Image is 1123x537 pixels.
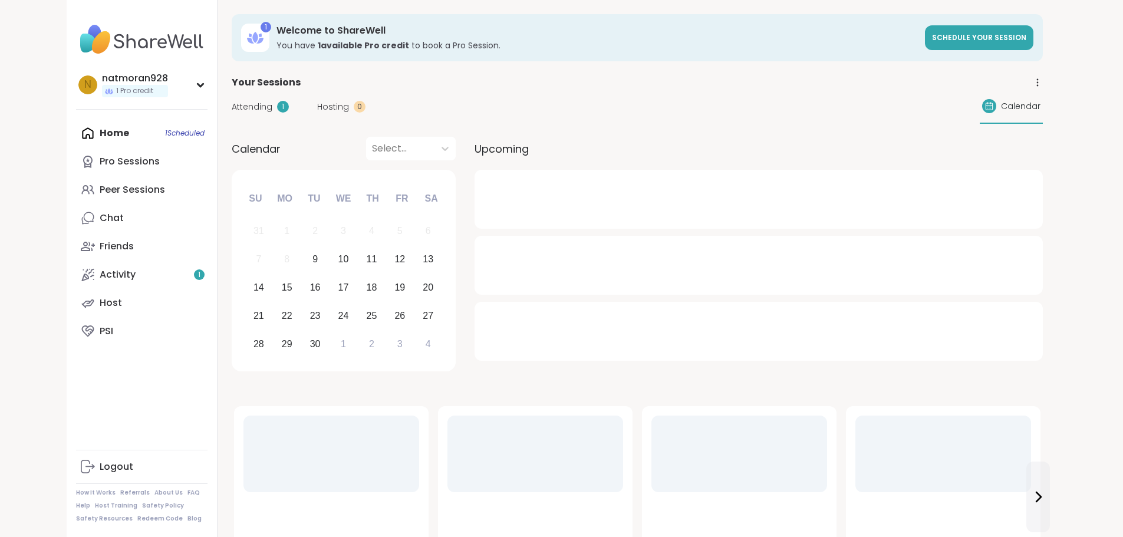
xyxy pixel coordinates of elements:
div: Su [242,186,268,212]
div: Choose Friday, September 12th, 2025 [387,247,413,272]
span: Attending [232,101,272,113]
div: 23 [310,308,321,324]
a: Host [76,289,208,317]
div: Logout [100,460,133,473]
div: 20 [423,279,433,295]
div: Choose Monday, September 22nd, 2025 [274,303,299,328]
a: Activity1 [76,261,208,289]
div: 2 [312,223,318,239]
div: Choose Thursday, October 2nd, 2025 [359,331,384,357]
div: Not available Monday, September 1st, 2025 [274,219,299,244]
span: Upcoming [475,141,529,157]
div: Not available Sunday, September 7th, 2025 [246,247,272,272]
div: Choose Saturday, September 20th, 2025 [416,275,441,301]
b: 1 available Pro credit [318,39,409,51]
div: Choose Tuesday, September 30th, 2025 [302,331,328,357]
div: 30 [310,336,321,352]
div: 22 [282,308,292,324]
div: month 2025-09 [245,217,442,358]
img: ShareWell Nav Logo [76,19,208,60]
a: Logout [76,453,208,481]
div: 27 [423,308,433,324]
div: 29 [282,336,292,352]
span: Hosting [317,101,349,113]
div: 25 [367,308,377,324]
div: 31 [253,223,264,239]
div: Not available Sunday, August 31st, 2025 [246,219,272,244]
div: Host [100,296,122,309]
span: Calendar [232,141,281,157]
div: Chat [100,212,124,225]
span: Your Sessions [232,75,301,90]
a: Friends [76,232,208,261]
div: Choose Saturday, September 27th, 2025 [416,303,441,328]
span: 1 [198,270,200,280]
div: 18 [367,279,377,295]
div: Choose Wednesday, September 10th, 2025 [331,247,356,272]
span: 1 Pro credit [116,86,153,96]
div: 3 [341,223,346,239]
span: n [84,77,91,93]
div: 28 [253,336,264,352]
a: Redeem Code [137,515,183,523]
div: Not available Monday, September 8th, 2025 [274,247,299,272]
a: How It Works [76,489,116,497]
div: We [330,186,356,212]
div: Choose Thursday, September 11th, 2025 [359,247,384,272]
a: Chat [76,204,208,232]
div: Choose Wednesday, October 1st, 2025 [331,331,356,357]
a: Pro Sessions [76,147,208,176]
a: Blog [187,515,202,523]
div: Choose Tuesday, September 9th, 2025 [302,247,328,272]
div: Choose Wednesday, September 17th, 2025 [331,275,356,301]
div: Sa [418,186,444,212]
div: Not available Saturday, September 6th, 2025 [416,219,441,244]
div: Choose Monday, September 29th, 2025 [274,331,299,357]
div: 10 [338,251,349,267]
a: Peer Sessions [76,176,208,204]
div: Not available Friday, September 5th, 2025 [387,219,413,244]
a: Safety Resources [76,515,133,523]
div: 1 [277,101,289,113]
div: Mo [272,186,298,212]
div: 3 [397,336,403,352]
a: Host Training [95,502,137,510]
div: Choose Sunday, September 28th, 2025 [246,331,272,357]
div: 17 [338,279,349,295]
div: Choose Thursday, September 18th, 2025 [359,275,384,301]
span: Calendar [1001,100,1040,113]
div: Choose Wednesday, September 24th, 2025 [331,303,356,328]
div: Pro Sessions [100,155,160,168]
span: Schedule your session [932,32,1026,42]
div: 19 [394,279,405,295]
div: 7 [256,251,261,267]
a: PSI [76,317,208,345]
div: 0 [354,101,365,113]
div: 5 [397,223,403,239]
div: Not available Thursday, September 4th, 2025 [359,219,384,244]
div: 1 [341,336,346,352]
div: 11 [367,251,377,267]
div: 13 [423,251,433,267]
div: Peer Sessions [100,183,165,196]
div: 1 [261,22,271,32]
a: Referrals [120,489,150,497]
div: Choose Friday, September 26th, 2025 [387,303,413,328]
div: 21 [253,308,264,324]
div: Choose Friday, October 3rd, 2025 [387,331,413,357]
div: 1 [284,223,289,239]
div: natmoran928 [102,72,168,85]
div: 6 [426,223,431,239]
div: Th [360,186,386,212]
div: 2 [369,336,374,352]
div: 15 [282,279,292,295]
div: 14 [253,279,264,295]
a: FAQ [187,489,200,497]
div: 16 [310,279,321,295]
div: 4 [426,336,431,352]
div: Not available Wednesday, September 3rd, 2025 [331,219,356,244]
a: Safety Policy [142,502,184,510]
div: Choose Sunday, September 21st, 2025 [246,303,272,328]
div: Choose Sunday, September 14th, 2025 [246,275,272,301]
div: Choose Thursday, September 25th, 2025 [359,303,384,328]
